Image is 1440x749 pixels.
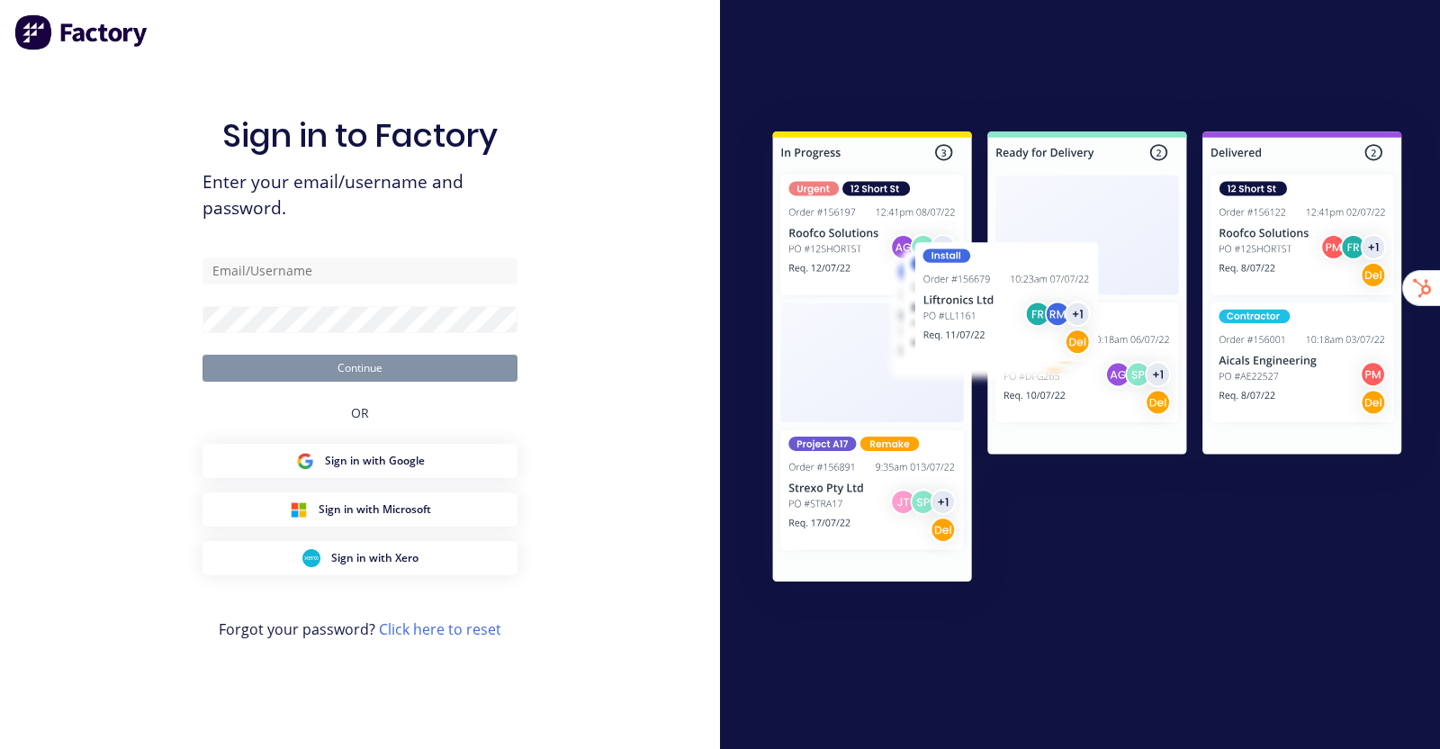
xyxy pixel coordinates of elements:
[302,549,320,567] img: Xero Sign in
[202,541,517,575] button: Xero Sign inSign in with Xero
[379,619,501,639] a: Click here to reset
[351,382,369,444] div: OR
[319,501,431,518] span: Sign in with Microsoft
[14,14,149,50] img: Factory
[331,550,418,566] span: Sign in with Xero
[296,452,314,470] img: Google Sign in
[202,492,517,527] button: Microsoft Sign inSign in with Microsoft
[219,618,501,640] span: Forgot your password?
[734,96,1440,623] img: Sign in
[325,453,425,469] span: Sign in with Google
[290,501,308,519] img: Microsoft Sign in
[202,355,517,382] button: Continue
[202,169,517,221] span: Enter your email/username and password.
[202,444,517,478] button: Google Sign inSign in with Google
[202,257,517,284] input: Email/Username
[222,116,498,155] h1: Sign in to Factory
